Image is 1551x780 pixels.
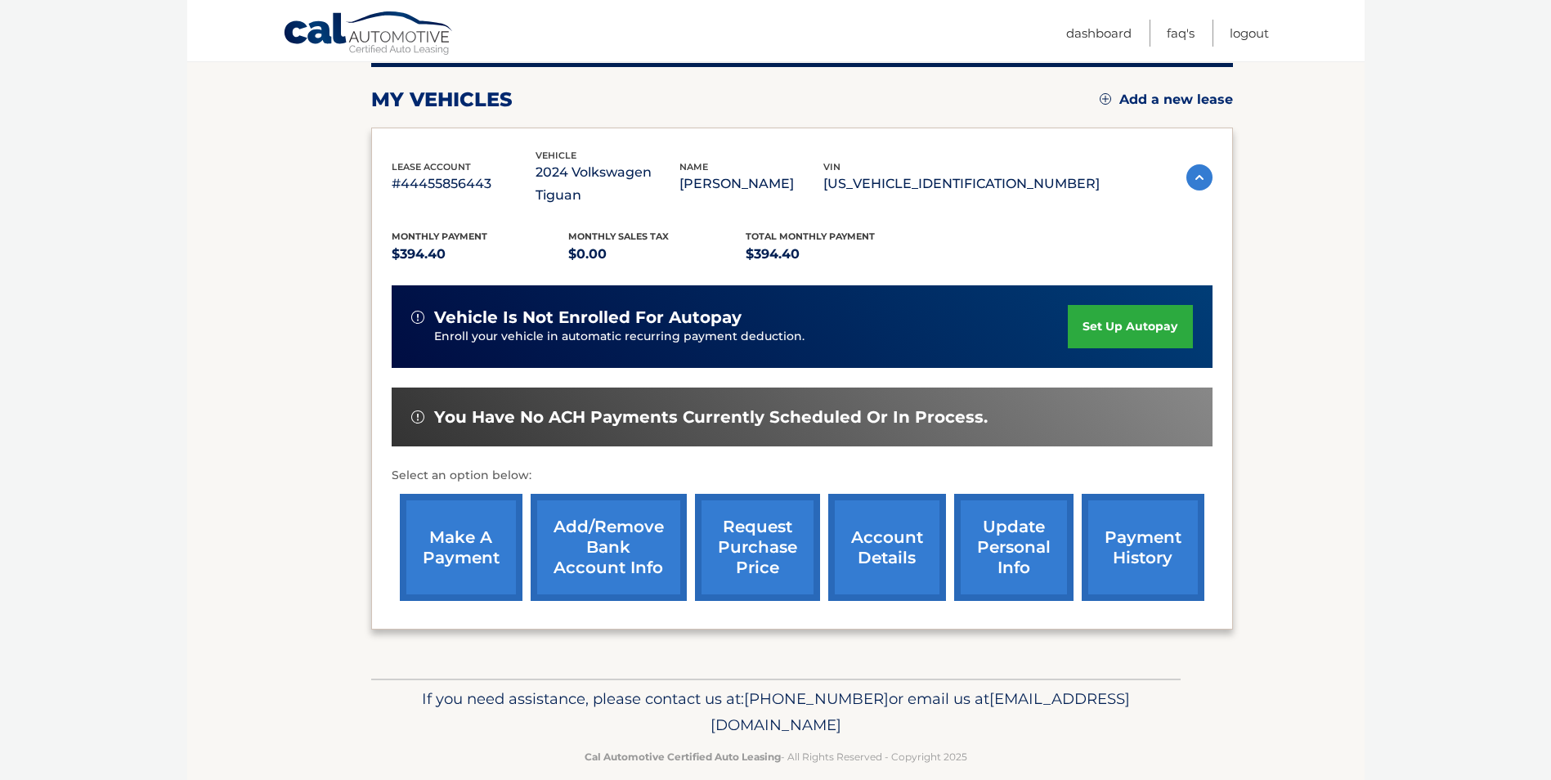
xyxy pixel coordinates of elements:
span: lease account [392,161,471,173]
img: alert-white.svg [411,410,424,424]
a: account details [828,494,946,601]
p: [US_VEHICLE_IDENTIFICATION_NUMBER] [823,173,1100,195]
p: #44455856443 [392,173,536,195]
span: [EMAIL_ADDRESS][DOMAIN_NAME] [711,689,1130,734]
a: make a payment [400,494,522,601]
p: If you need assistance, please contact us at: or email us at [382,686,1170,738]
span: vin [823,161,840,173]
strong: Cal Automotive Certified Auto Leasing [585,751,781,763]
span: Monthly sales Tax [568,231,669,242]
span: name [679,161,708,173]
a: Logout [1230,20,1269,47]
p: Enroll your vehicle in automatic recurring payment deduction. [434,328,1069,346]
span: [PHONE_NUMBER] [744,689,889,708]
p: $394.40 [392,243,569,266]
a: FAQ's [1167,20,1195,47]
a: payment history [1082,494,1204,601]
span: Total Monthly Payment [746,231,875,242]
a: set up autopay [1068,305,1192,348]
img: alert-white.svg [411,311,424,324]
p: [PERSON_NAME] [679,173,823,195]
p: 2024 Volkswagen Tiguan [536,161,679,207]
p: Select an option below: [392,466,1213,486]
span: Monthly Payment [392,231,487,242]
a: update personal info [954,494,1074,601]
a: Dashboard [1066,20,1132,47]
a: Cal Automotive [283,11,455,58]
a: Add a new lease [1100,92,1233,108]
h2: my vehicles [371,87,513,112]
p: $0.00 [568,243,746,266]
p: - All Rights Reserved - Copyright 2025 [382,748,1170,765]
a: Add/Remove bank account info [531,494,687,601]
p: $394.40 [746,243,923,266]
img: accordion-active.svg [1186,164,1213,191]
span: vehicle is not enrolled for autopay [434,307,742,328]
img: add.svg [1100,93,1111,105]
span: You have no ACH payments currently scheduled or in process. [434,407,988,428]
a: request purchase price [695,494,820,601]
span: vehicle [536,150,576,161]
